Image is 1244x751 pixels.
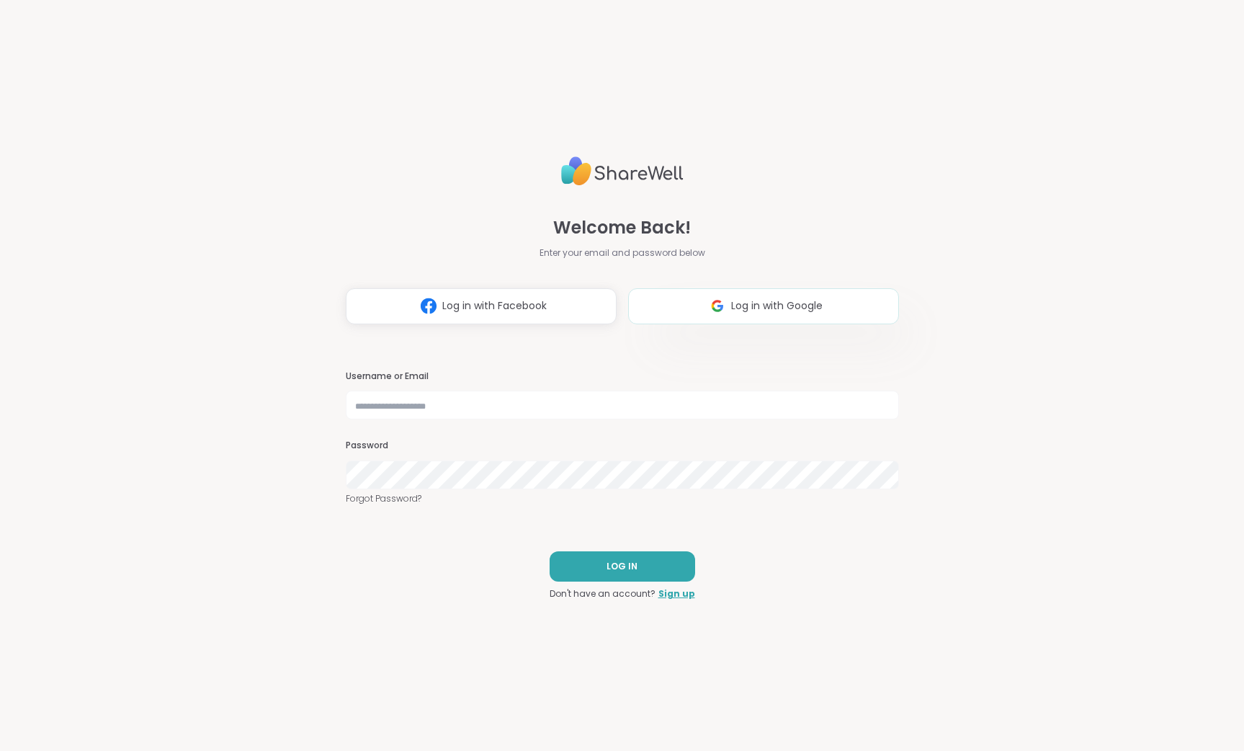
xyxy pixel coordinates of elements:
[442,298,547,314] span: Log in with Facebook
[346,288,617,324] button: Log in with Facebook
[346,370,899,383] h3: Username or Email
[553,215,691,241] span: Welcome Back!
[607,560,637,573] span: LOG IN
[550,551,695,582] button: LOG IN
[704,293,731,319] img: ShareWell Logomark
[731,298,823,314] span: Log in with Google
[658,587,695,600] a: Sign up
[415,293,442,319] img: ShareWell Logomark
[346,440,899,452] h3: Password
[628,288,899,324] button: Log in with Google
[540,246,705,259] span: Enter your email and password below
[550,587,655,600] span: Don't have an account?
[561,151,684,192] img: ShareWell Logo
[346,492,899,505] a: Forgot Password?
